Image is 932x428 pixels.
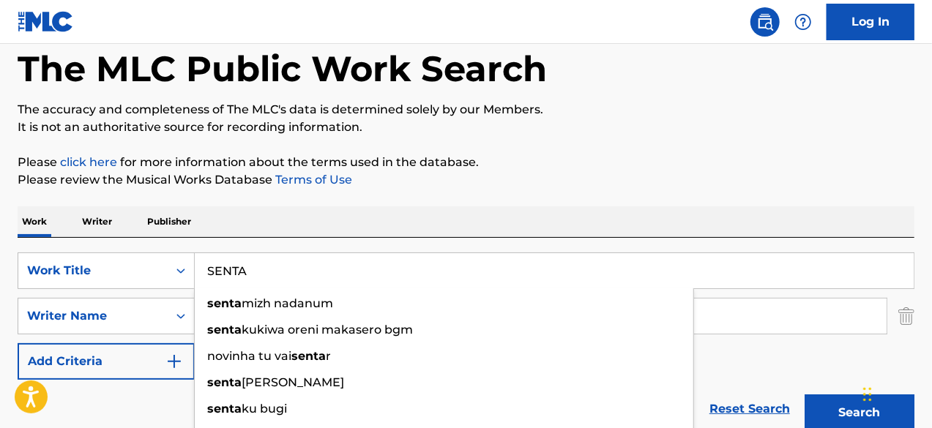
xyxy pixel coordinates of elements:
span: kukiwa oreni makasero bgm [242,323,413,337]
p: Work [18,206,51,237]
span: ku bugi [242,402,287,416]
h1: The MLC Public Work Search [18,47,547,91]
span: r [326,349,331,363]
a: Terms of Use [272,173,352,187]
img: help [794,13,812,31]
img: MLC Logo [18,11,74,32]
div: Help [789,7,818,37]
div: Work Title [27,262,159,279]
img: Delete Criterion [898,298,914,334]
img: 9d2ae6d4665cec9f34b9.svg [165,353,183,370]
strong: senta [207,323,242,337]
p: It is not an authoritative source for recording information. [18,119,914,136]
p: Please for more information about the terms used in the database. [18,154,914,171]
p: Publisher [143,206,195,237]
strong: senta [207,375,242,389]
strong: senta [207,296,242,310]
div: Drag [863,372,872,416]
iframe: Chat Widget [859,358,932,428]
p: The accuracy and completeness of The MLC's data is determined solely by our Members. [18,101,914,119]
p: Please review the Musical Works Database [18,171,914,189]
button: Add Criteria [18,343,195,380]
img: search [756,13,774,31]
a: Log In [827,4,914,40]
div: Writer Name [27,307,159,325]
span: mizh nadanum [242,296,333,310]
a: Reset Search [702,393,797,425]
span: [PERSON_NAME] [242,375,344,389]
strong: senta [291,349,326,363]
strong: senta [207,402,242,416]
a: Public Search [750,7,780,37]
p: Writer [78,206,116,237]
span: novinha tu vai [207,349,291,363]
a: click here [60,155,117,169]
